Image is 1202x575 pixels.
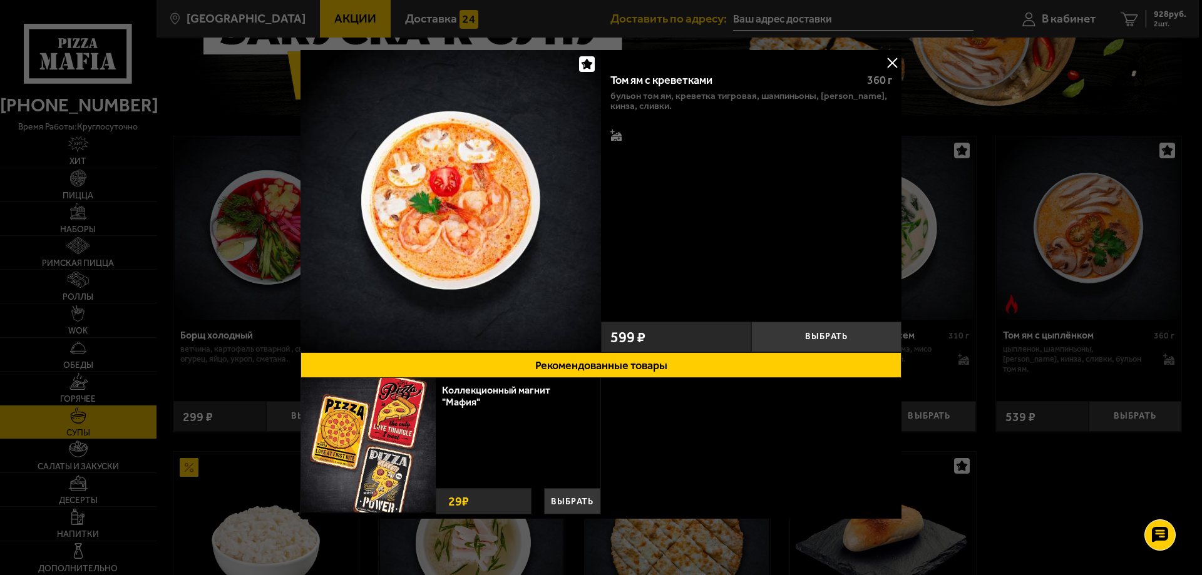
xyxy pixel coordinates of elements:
p: бульон том ям, креветка тигровая, шампиньоны, [PERSON_NAME], кинза, сливки. [610,91,892,111]
strong: 29 ₽ [445,489,472,514]
button: Выбрать [544,488,600,514]
button: Выбрать [751,322,902,352]
span: 599 ₽ [610,330,645,345]
a: Коллекционный магнит "Мафия" [442,384,550,408]
button: Рекомендованные товары [300,352,902,378]
div: Том ям с креветками [610,74,856,88]
img: Том ям с креветками [300,50,601,350]
span: 360 г [867,73,892,87]
a: Том ям с креветками [300,50,601,352]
